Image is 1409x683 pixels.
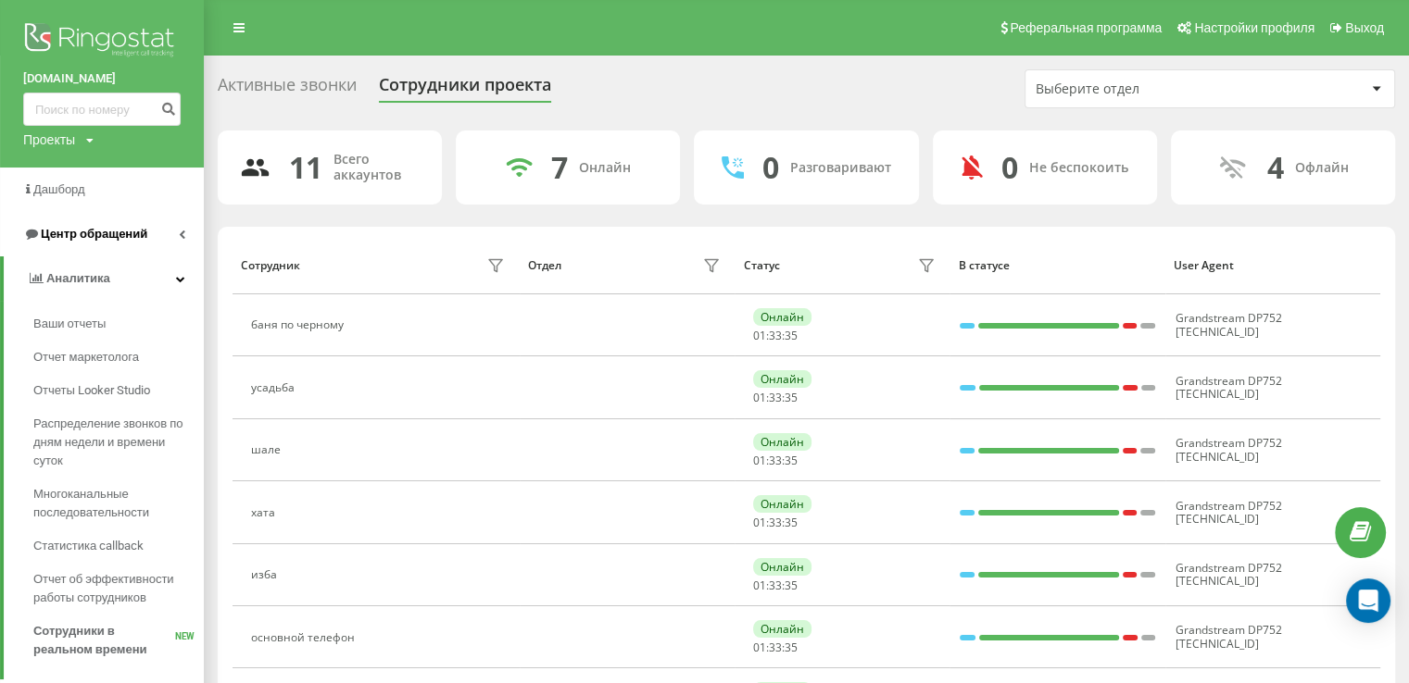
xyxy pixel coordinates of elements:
[33,341,204,374] a: Отчет маркетолога
[33,615,204,666] a: Сотрудники в реальном времениNEW
[33,622,175,659] span: Сотрудники в реальном времени
[753,579,798,592] div: : :
[769,328,782,343] span: 33
[251,381,299,394] div: усадьба
[241,259,300,272] div: Сотрудник
[753,453,766,468] span: 01
[769,640,782,655] span: 33
[769,577,782,593] span: 33
[1176,622,1282,651] span: Grandstream DP752 [TECHNICAL_ID]
[33,182,85,196] span: Дашборд
[33,537,144,555] span: Статистика callback
[33,563,204,615] a: Отчет об эффективности работы сотрудников
[785,640,798,655] span: 35
[753,640,766,655] span: 01
[33,485,195,522] span: Многоканальные последовательности
[753,620,811,638] div: Онлайн
[790,160,891,176] div: Разговаривают
[753,329,798,342] div: : :
[1345,20,1384,35] span: Выход
[33,570,195,607] span: Отчет об эффективности работы сотрудников
[23,130,75,149] div: Проекты
[33,415,195,470] span: Распределение звонков по дням недели и времени суток
[1029,160,1128,176] div: Не беспокоить
[1294,160,1348,176] div: Офлайн
[23,19,181,65] img: Ringostat logo
[785,515,798,530] span: 35
[333,152,420,183] div: Всего аккаунтов
[251,631,359,644] div: основной телефон
[528,259,561,272] div: Отдел
[1176,435,1282,464] span: Grandstream DP752 [TECHNICAL_ID]
[1174,259,1371,272] div: User Agent
[33,529,204,563] a: Статистика callback
[769,453,782,468] span: 33
[753,433,811,451] div: Онлайн
[23,69,181,88] a: [DOMAIN_NAME]
[753,328,766,343] span: 01
[1036,81,1257,97] div: Выберите отдел
[33,407,204,478] a: Распределение звонков по дням недели и времени суток
[1176,310,1282,339] span: Grandstream DP752 [TECHNICAL_ID]
[4,256,204,301] a: Аналитика
[251,568,282,581] div: изба
[218,75,357,104] div: Активные звонки
[33,478,204,529] a: Многоканальные последовательности
[41,227,147,241] span: Центр обращений
[33,315,106,333] span: Ваши отчеты
[1176,560,1282,589] span: Grandstream DP752 [TECHNICAL_ID]
[785,577,798,593] span: 35
[753,515,766,530] span: 01
[753,558,811,576] div: Онлайн
[753,308,811,326] div: Онлайн
[753,495,811,513] div: Онлайн
[251,443,285,456] div: шале
[1176,498,1282,527] span: Grandstream DP752 [TECHNICAL_ID]
[753,641,798,654] div: : :
[785,328,798,343] span: 35
[289,150,322,185] div: 11
[579,160,631,176] div: Онлайн
[33,374,204,407] a: Отчеты Looker Studio
[743,259,779,272] div: Статус
[251,318,348,331] div: баня по черному
[1194,20,1315,35] span: Настройки профиля
[1266,150,1283,185] div: 4
[33,381,150,400] span: Отчеты Looker Studio
[785,453,798,468] span: 35
[769,390,782,405] span: 33
[551,150,568,185] div: 7
[753,516,798,529] div: : :
[46,271,110,285] span: Аналитика
[33,307,204,341] a: Ваши отчеты
[753,577,766,593] span: 01
[753,370,811,388] div: Онлайн
[762,150,779,185] div: 0
[1010,20,1162,35] span: Реферальная программа
[753,454,798,467] div: : :
[959,259,1156,272] div: В статусе
[769,515,782,530] span: 33
[379,75,551,104] div: Сотрудники проекта
[753,391,798,404] div: : :
[1346,578,1390,623] div: Open Intercom Messenger
[1001,150,1018,185] div: 0
[251,506,280,519] div: хата
[23,93,181,126] input: Поиск по номеру
[33,348,139,366] span: Отчет маркетолога
[785,390,798,405] span: 35
[753,390,766,405] span: 01
[1176,373,1282,402] span: Grandstream DP752 [TECHNICAL_ID]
